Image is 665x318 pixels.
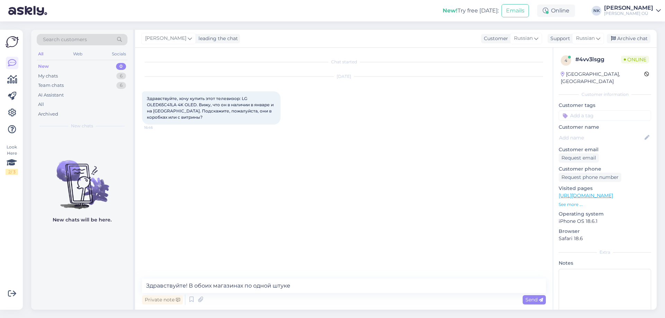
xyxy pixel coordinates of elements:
[525,297,543,303] span: Send
[604,11,653,16] div: [PERSON_NAME] OÜ
[38,111,58,118] div: Archived
[53,216,112,224] p: New chats will be here.
[38,82,64,89] div: Team chats
[38,63,49,70] div: New
[559,102,651,109] p: Customer tags
[71,123,93,129] span: New chats
[443,7,458,14] b: New!
[559,91,651,98] div: Customer information
[110,49,127,58] div: Socials
[31,148,133,210] img: No chats
[559,165,651,173] p: Customer phone
[561,71,644,85] div: [GEOGRAPHIC_DATA], [GEOGRAPHIC_DATA]
[559,192,613,199] a: [URL][DOMAIN_NAME]
[116,63,126,70] div: 0
[38,73,58,80] div: My chats
[514,35,533,42] span: Russian
[142,279,546,293] textarea: Здравствуйте! В обоих магазинах по одной штуке
[604,5,653,11] div: [PERSON_NAME]
[559,173,621,182] div: Request phone number
[144,125,170,130] span: 16:46
[37,49,45,58] div: All
[142,73,546,80] div: [DATE]
[443,7,499,15] div: Try free [DATE]:
[559,146,651,153] p: Customer email
[559,134,643,142] input: Add name
[6,35,19,48] img: Askly Logo
[559,235,651,242] p: Safari 18.6
[621,56,649,63] span: Online
[6,169,18,175] div: 2 / 3
[575,55,621,64] div: # 4vv3lsgg
[147,96,275,120] span: Здравствуйте, хочу купить этот телевизор: LG OLED65C41LA 4K OLED. Вижу, что он в наличии в январе...
[116,82,126,89] div: 6
[592,6,601,16] div: NK
[576,35,595,42] span: Russian
[196,35,238,42] div: leading the chat
[559,210,651,218] p: Operating system
[481,35,508,42] div: Customer
[72,49,84,58] div: Web
[559,260,651,267] p: Notes
[565,58,567,63] span: 4
[559,185,651,192] p: Visited pages
[559,201,651,208] p: See more ...
[43,36,87,43] span: Search customers
[559,249,651,255] div: Extra
[559,110,651,121] input: Add a tag
[6,144,18,175] div: Look Here
[604,5,661,16] a: [PERSON_NAME][PERSON_NAME] OÜ
[38,92,64,99] div: AI Assistant
[502,4,529,17] button: Emails
[537,4,575,17] div: Online
[559,124,651,131] p: Customer name
[548,35,570,42] div: Support
[607,34,650,43] div: Archive chat
[559,228,651,235] p: Browser
[559,218,651,225] p: iPhone OS 18.6.1
[142,295,183,305] div: Private note
[38,101,44,108] div: All
[145,35,186,42] span: [PERSON_NAME]
[142,59,546,65] div: Chat started
[116,73,126,80] div: 6
[559,153,599,163] div: Request email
